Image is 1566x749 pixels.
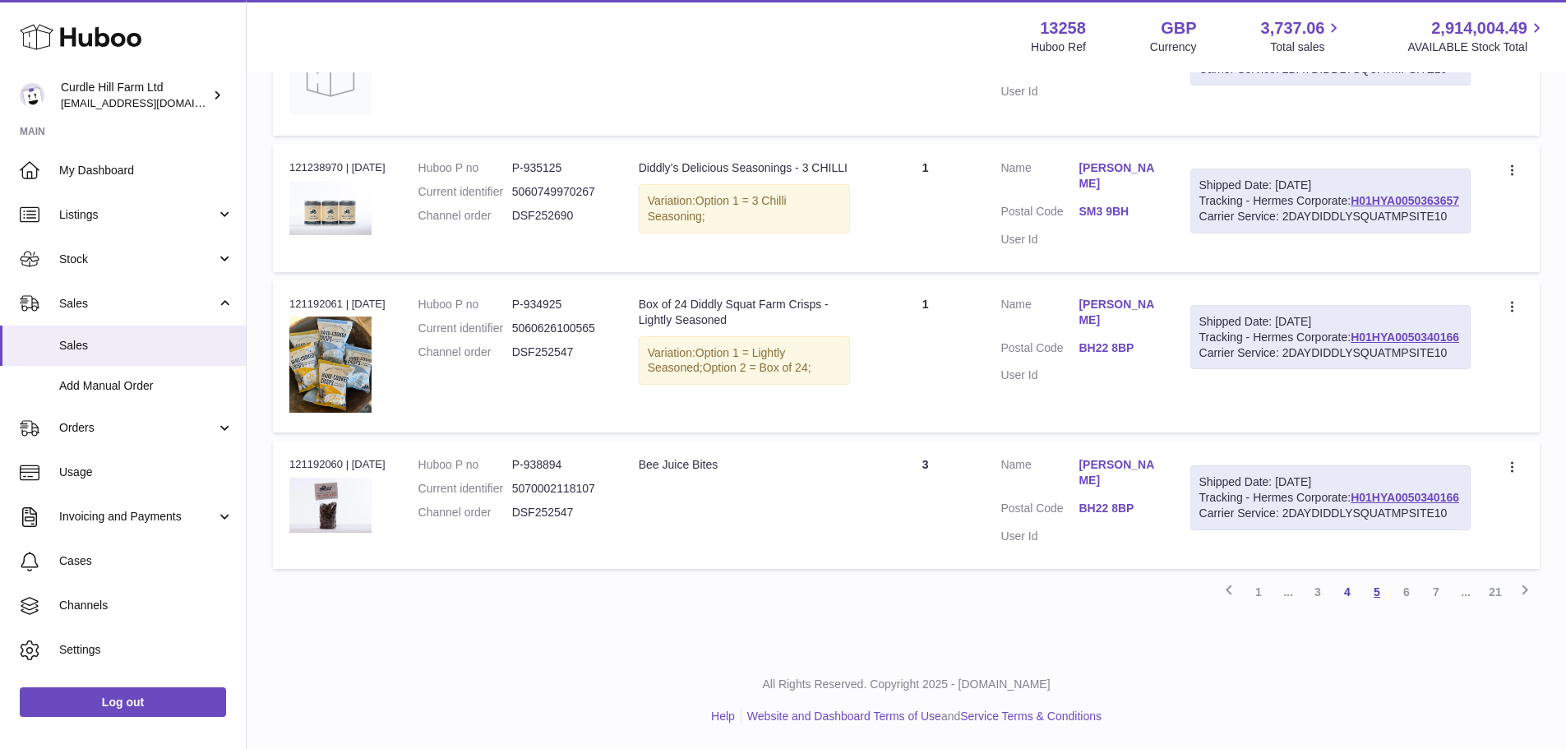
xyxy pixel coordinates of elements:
[59,207,216,223] span: Listings
[703,361,811,374] span: Option 2 = Box of 24;
[866,144,985,272] td: 1
[1351,491,1459,504] a: H01HYA0050340166
[1150,39,1197,55] div: Currency
[59,553,233,569] span: Cases
[1199,314,1462,330] div: Shipped Date: [DATE]
[1079,297,1157,328] a: [PERSON_NAME]
[1351,194,1459,207] a: H01HYA0050363657
[1351,331,1459,344] a: H01HYA0050340166
[1000,340,1079,360] dt: Postal Code
[1000,204,1079,224] dt: Postal Code
[289,33,372,115] img: no-photo.jpg
[1481,577,1510,607] a: 21
[59,420,216,436] span: Orders
[289,160,386,175] div: 121238970 | [DATE]
[20,687,226,717] a: Log out
[289,297,386,312] div: 121192061 | [DATE]
[289,478,372,533] img: 1705935836.jpg
[1079,160,1157,192] a: [PERSON_NAME]
[59,338,233,354] span: Sales
[260,677,1553,692] p: All Rights Reserved. Copyright 2025 - [DOMAIN_NAME]
[1079,457,1157,488] a: [PERSON_NAME]
[418,481,512,497] dt: Current identifier
[512,297,606,312] dd: P-934925
[59,163,233,178] span: My Dashboard
[1199,345,1462,361] div: Carrier Service: 2DAYDIDDLYSQUATMPSITE10
[59,509,216,525] span: Invoicing and Payments
[61,96,242,109] span: [EMAIL_ADDRESS][DOMAIN_NAME]
[1270,39,1343,55] span: Total sales
[1000,84,1079,99] dt: User Id
[512,208,606,224] dd: DSF252690
[59,642,233,658] span: Settings
[289,317,372,412] img: bb362b23-dd31-4d51-a714-7f4afe57a324.jpg
[1451,577,1481,607] span: ...
[512,344,606,360] dd: DSF252547
[1421,577,1451,607] a: 7
[1000,529,1079,544] dt: User Id
[418,505,512,520] dt: Channel order
[1079,340,1157,356] a: BH22 8BP
[418,208,512,224] dt: Channel order
[1199,506,1462,521] div: Carrier Service: 2DAYDIDDLYSQUATMPSITE10
[59,378,233,394] span: Add Manual Order
[648,346,785,375] span: Option 1 = Lightly Seasoned;
[512,321,606,336] dd: 5060626100565
[1000,160,1079,196] dt: Name
[1199,209,1462,224] div: Carrier Service: 2DAYDIDDLYSQUATMPSITE10
[418,321,512,336] dt: Current identifier
[1000,232,1079,247] dt: User Id
[639,297,850,328] div: Box of 24 Diddly Squat Farm Crisps - Lightly Seasoned
[741,709,1102,724] li: and
[648,194,787,223] span: Option 1 = 3 Chilli Seasoning;
[512,457,606,473] dd: P-938894
[418,457,512,473] dt: Huboo P no
[1261,17,1325,39] span: 3,737.06
[1031,39,1086,55] div: Huboo Ref
[418,344,512,360] dt: Channel order
[1000,457,1079,492] dt: Name
[1407,39,1546,55] span: AVAILABLE Stock Total
[1190,305,1471,370] div: Tracking - Hermes Corporate:
[639,160,850,176] div: Diddly’s Delicious Seasonings - 3 CHILLI
[960,710,1102,723] a: Service Terms & Conditions
[1199,178,1462,193] div: Shipped Date: [DATE]
[1407,17,1546,55] a: 2,914,004.49 AVAILABLE Stock Total
[1244,577,1273,607] a: 1
[1261,17,1344,55] a: 3,737.06 Total sales
[1273,577,1303,607] span: ...
[711,710,735,723] a: Help
[1199,474,1462,490] div: Shipped Date: [DATE]
[418,160,512,176] dt: Huboo P no
[1392,577,1421,607] a: 6
[1040,17,1086,39] strong: 13258
[1079,501,1157,516] a: BH22 8BP
[61,80,209,111] div: Curdle Hill Farm Ltd
[747,710,941,723] a: Website and Dashboard Terms of Use
[512,481,606,497] dd: 5070002118107
[1333,577,1362,607] a: 4
[639,336,850,386] div: Variation:
[1000,368,1079,383] dt: User Id
[866,280,985,433] td: 1
[1362,577,1392,607] a: 5
[1079,204,1157,220] a: SM3 9BH
[1000,297,1079,332] dt: Name
[1161,17,1196,39] strong: GBP
[639,457,850,473] div: Bee Juice Bites
[289,181,372,236] img: EOB_7368EOB.jpg
[59,296,216,312] span: Sales
[512,505,606,520] dd: DSF252547
[418,297,512,312] dt: Huboo P no
[1190,465,1471,530] div: Tracking - Hermes Corporate:
[1000,501,1079,520] dt: Postal Code
[20,83,44,108] img: internalAdmin-13258@internal.huboo.com
[639,184,850,233] div: Variation:
[1431,17,1527,39] span: 2,914,004.49
[512,160,606,176] dd: P-935125
[1190,169,1471,233] div: Tracking - Hermes Corporate:
[418,184,512,200] dt: Current identifier
[512,184,606,200] dd: 5060749970267
[866,441,985,569] td: 3
[289,457,386,472] div: 121192060 | [DATE]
